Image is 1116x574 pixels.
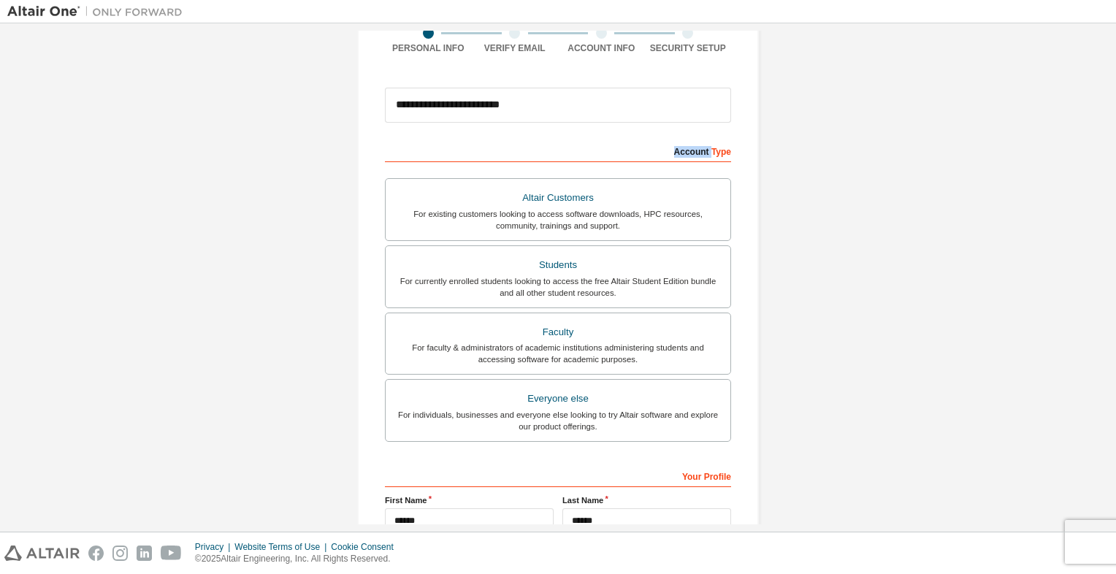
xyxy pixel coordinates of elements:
div: Verify Email [472,42,559,54]
div: Personal Info [385,42,472,54]
div: For individuals, businesses and everyone else looking to try Altair software and explore our prod... [394,409,722,432]
div: For existing customers looking to access software downloads, HPC resources, community, trainings ... [394,208,722,231]
div: For faculty & administrators of academic institutions administering students and accessing softwa... [394,342,722,365]
div: Altair Customers [394,188,722,208]
img: youtube.svg [161,546,182,561]
label: First Name [385,494,554,506]
img: altair_logo.svg [4,546,80,561]
label: Last Name [562,494,731,506]
div: Your Profile [385,464,731,487]
img: instagram.svg [112,546,128,561]
img: facebook.svg [88,546,104,561]
div: Privacy [195,541,234,553]
div: For currently enrolled students looking to access the free Altair Student Edition bundle and all ... [394,275,722,299]
img: linkedin.svg [137,546,152,561]
p: © 2025 Altair Engineering, Inc. All Rights Reserved. [195,553,402,565]
img: Altair One [7,4,190,19]
div: Website Terms of Use [234,541,331,553]
div: Account Type [385,139,731,162]
div: Cookie Consent [331,541,402,553]
div: Everyone else [394,389,722,409]
div: Faculty [394,322,722,343]
div: Students [394,255,722,275]
div: Security Setup [645,42,732,54]
div: Account Info [558,42,645,54]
